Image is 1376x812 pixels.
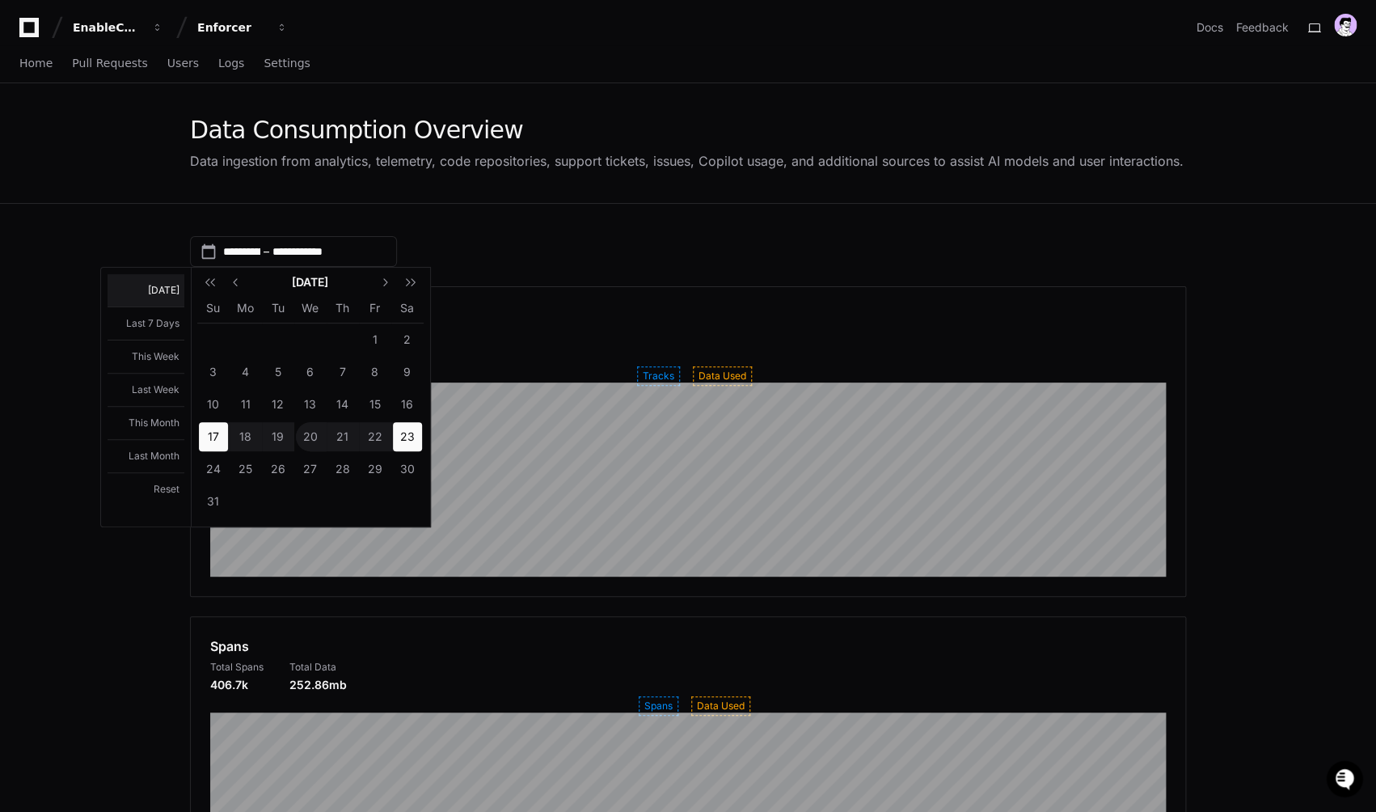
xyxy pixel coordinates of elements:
button: Last 7 Days [108,307,184,340]
span: 12 [264,390,293,419]
button: August 13, 2025 [294,388,327,421]
span: 11 [231,390,260,419]
span: 8 [361,357,390,387]
button: August 17, 2025 [197,421,230,453]
span: 15 [361,390,390,419]
button: This Month [108,406,184,439]
button: August 29, 2025 [359,453,391,485]
button: August 25, 2025 [230,453,262,485]
button: This Week [108,340,184,373]
button: August 3, 2025 [197,356,230,388]
span: 2 [393,325,422,354]
button: August 7, 2025 [327,356,359,388]
button: August 2, 2025 [391,324,424,356]
span: 29 [361,455,390,484]
span: 28 [328,455,357,484]
button: Last Month [108,439,184,472]
span: Mo [237,301,254,315]
span: 18 [231,422,260,451]
button: August 4, 2025 [230,356,262,388]
span: 26 [264,455,293,484]
span: 13 [296,390,325,419]
span: 14 [328,390,357,419]
button: August 30, 2025 [391,453,424,485]
button: August 12, 2025 [262,388,294,421]
div: Start new chat [55,121,265,137]
button: August 26, 2025 [262,453,294,485]
button: August 31, 2025 [197,485,230,518]
span: 7 [328,357,357,387]
button: August 1, 2025 [359,324,391,356]
span: 20 [296,422,325,451]
button: August 15, 2025 [359,388,391,421]
button: August 18, 2025 [230,421,262,453]
button: August 14, 2025 [327,388,359,421]
button: Last Week [108,373,184,406]
button: [DATE] [108,274,184,307]
span: 30 [393,455,422,484]
iframe: Open customer support [1324,759,1368,802]
span: 19 [264,422,293,451]
span: 5 [264,357,293,387]
button: August 22, 2025 [359,421,391,453]
img: 1736555170064-99ba0984-63c1-480f-8ee9-699278ef63ed [16,121,45,150]
span: Su [206,301,220,315]
button: August 24, 2025 [197,453,230,485]
button: August 6, 2025 [294,356,327,388]
span: Sa [400,301,414,315]
span: 3 [199,357,228,387]
button: August 9, 2025 [391,356,424,388]
button: August 20, 2025 [294,421,327,453]
button: Reset [108,472,184,505]
span: 25 [231,455,260,484]
span: [DATE] [243,274,378,290]
span: Fr [369,301,380,315]
span: 16 [393,390,422,419]
button: August 27, 2025 [294,453,327,485]
span: 10 [199,390,228,419]
button: August 21, 2025 [327,421,359,453]
button: August 16, 2025 [391,388,424,421]
span: 21 [328,422,357,451]
button: Start new chat [275,125,294,145]
span: 22 [361,422,390,451]
span: 23 [393,422,422,451]
span: 4 [231,357,260,387]
span: Th [336,301,349,315]
button: August 5, 2025 [262,356,294,388]
img: PlayerZero [16,16,49,49]
span: 24 [199,455,228,484]
button: August 19, 2025 [262,421,294,453]
button: August 10, 2025 [197,388,230,421]
span: 27 [296,455,325,484]
span: 6 [296,357,325,387]
a: Powered byPylon [114,169,196,182]
button: August 11, 2025 [230,388,262,421]
span: Pylon [161,170,196,182]
div: We're available if you need us! [55,137,205,150]
span: 31 [199,487,228,516]
div: Welcome [16,65,294,91]
button: August 23, 2025 [391,421,424,453]
span: 1 [361,325,390,354]
span: We [302,301,319,315]
button: August 8, 2025 [359,356,391,388]
button: August 28, 2025 [327,453,359,485]
span: 17 [199,422,228,451]
span: 9 [393,357,422,387]
span: Tu [272,301,285,315]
